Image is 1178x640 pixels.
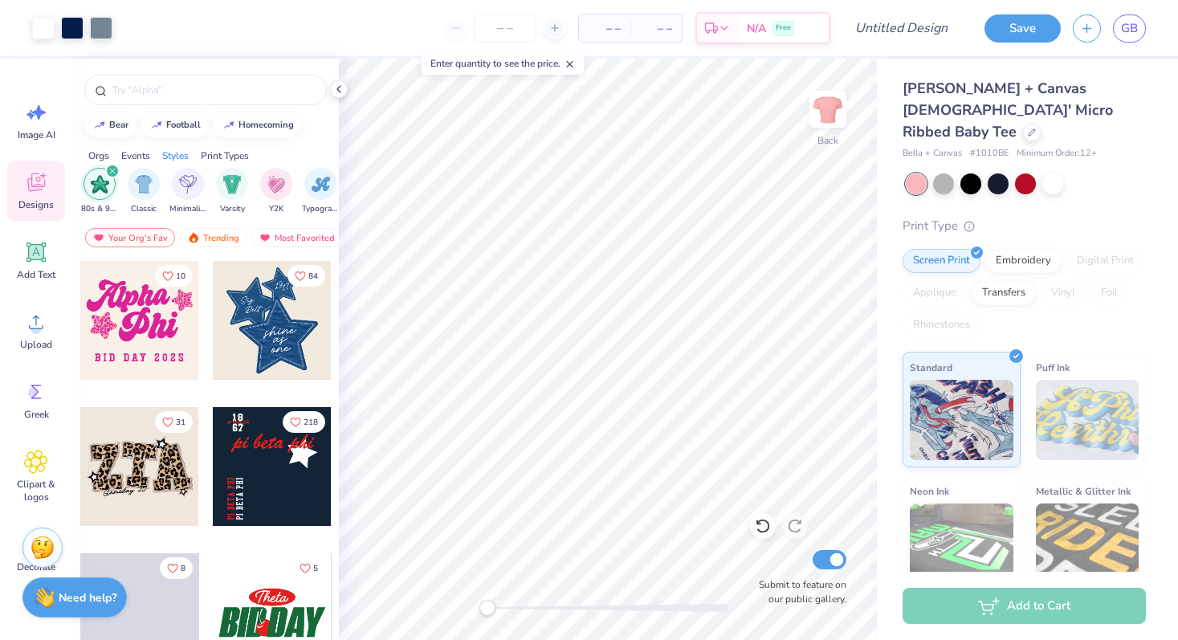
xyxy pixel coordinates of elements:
[92,232,105,243] img: most_fav.gif
[903,147,962,161] span: Bella + Canvas
[479,600,495,616] div: Accessibility label
[302,168,339,215] button: filter button
[141,113,208,137] button: football
[251,228,342,247] div: Most Favorited
[817,133,838,148] div: Back
[1036,483,1131,499] span: Metallic & Glitter Ink
[1041,281,1086,305] div: Vinyl
[308,272,318,280] span: 84
[169,203,206,215] span: Minimalist
[1113,14,1146,43] a: GB
[181,565,185,573] span: 8
[109,120,128,129] div: bear
[283,411,325,433] button: Like
[84,113,136,137] button: bear
[910,380,1013,460] img: Standard
[176,418,185,426] span: 31
[18,198,54,211] span: Designs
[180,228,247,247] div: Trending
[85,228,175,247] div: Your Org's Fav
[750,577,846,606] label: Submit to feature on our public gallery.
[169,168,206,215] div: filter for Minimalist
[81,168,118,215] div: filter for 80s & 90s
[260,168,292,215] div: filter for Y2K
[984,14,1061,43] button: Save
[776,22,791,34] span: Free
[903,249,980,273] div: Screen Print
[131,203,157,215] span: Classic
[10,478,63,503] span: Clipart & logos
[1036,380,1139,460] img: Puff Ink
[287,265,325,287] button: Like
[474,14,536,43] input: – –
[18,128,55,141] span: Image AI
[842,12,960,44] input: Untitled Design
[970,147,1009,161] span: # 1010BE
[24,408,49,421] span: Greek
[292,557,325,579] button: Like
[169,168,206,215] button: filter button
[59,590,116,605] strong: Need help?
[187,232,200,243] img: trending.gif
[111,82,316,98] input: Try "Alpha"
[220,203,245,215] span: Varsity
[128,168,160,215] div: filter for Classic
[640,20,672,37] span: – –
[121,149,150,163] div: Events
[910,483,949,499] span: Neon Ink
[201,149,249,163] div: Print Types
[223,175,242,194] img: Varsity Image
[1090,281,1128,305] div: Foil
[179,175,197,194] img: Minimalist Image
[304,418,318,426] span: 218
[747,20,766,37] span: N/A
[812,93,844,125] img: Back
[160,557,193,579] button: Like
[20,338,52,351] span: Upload
[1036,503,1139,584] img: Metallic & Glitter Ink
[972,281,1036,305] div: Transfers
[214,113,301,137] button: homecoming
[903,313,980,337] div: Rhinestones
[162,149,189,163] div: Styles
[128,168,160,215] button: filter button
[903,217,1146,235] div: Print Type
[260,168,292,215] button: filter button
[176,272,185,280] span: 10
[267,175,285,194] img: Y2K Image
[216,168,248,215] div: filter for Varsity
[302,168,339,215] div: filter for Typography
[88,149,109,163] div: Orgs
[589,20,621,37] span: – –
[155,265,193,287] button: Like
[1017,147,1097,161] span: Minimum Order: 12 +
[903,79,1113,141] span: [PERSON_NAME] + Canvas [DEMOGRAPHIC_DATA]' Micro Ribbed Baby Tee
[222,120,235,130] img: trend_line.gif
[259,232,271,243] img: most_fav.gif
[422,52,585,75] div: Enter quantity to see the price.
[135,175,153,194] img: Classic Image
[903,281,967,305] div: Applique
[155,411,193,433] button: Like
[313,565,318,573] span: 5
[985,249,1062,273] div: Embroidery
[269,203,283,215] span: Y2K
[302,203,339,215] span: Typography
[1036,359,1070,376] span: Puff Ink
[216,168,248,215] button: filter button
[166,120,201,129] div: football
[91,175,109,194] img: 80s & 90s Image
[150,120,163,130] img: trend_line.gif
[81,203,118,215] span: 80s & 90s
[1121,19,1138,38] span: GB
[93,120,106,130] img: trend_line.gif
[238,120,294,129] div: homecoming
[17,561,55,573] span: Decorate
[910,359,952,376] span: Standard
[17,268,55,281] span: Add Text
[910,503,1013,584] img: Neon Ink
[81,168,118,215] button: filter button
[1066,249,1144,273] div: Digital Print
[312,175,330,194] img: Typography Image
